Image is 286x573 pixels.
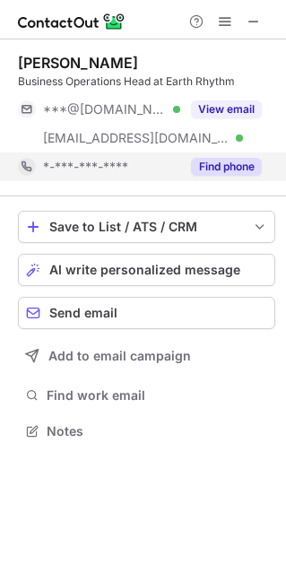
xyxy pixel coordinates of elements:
button: Reveal Button [191,100,262,118]
button: Send email [18,297,275,329]
span: Send email [49,306,117,320]
span: AI write personalized message [49,263,240,277]
span: ***@[DOMAIN_NAME] [43,101,167,117]
span: Notes [47,423,268,439]
span: Add to email campaign [48,349,191,363]
button: AI write personalized message [18,254,275,286]
span: Find work email [47,387,268,404]
img: ContactOut v5.3.10 [18,11,126,32]
button: Find work email [18,383,275,408]
div: Business Operations Head at Earth Rhythm [18,74,275,90]
span: [EMAIL_ADDRESS][DOMAIN_NAME] [43,130,230,146]
div: Save to List / ATS / CRM [49,220,244,234]
button: Reveal Button [191,158,262,176]
button: save-profile-one-click [18,211,275,243]
div: [PERSON_NAME] [18,54,138,72]
button: Notes [18,419,275,444]
button: Add to email campaign [18,340,275,372]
